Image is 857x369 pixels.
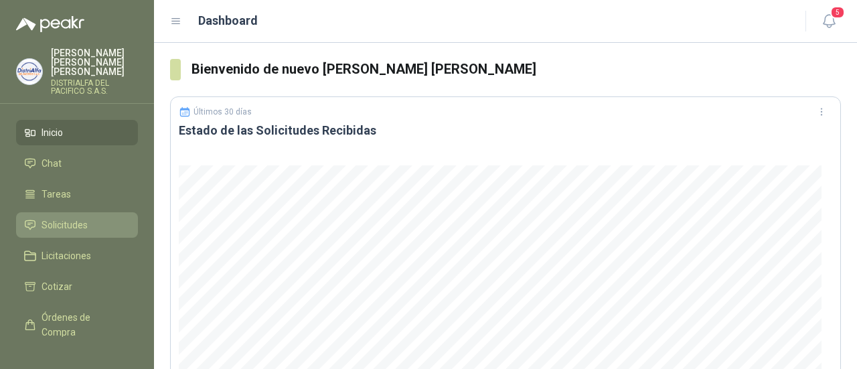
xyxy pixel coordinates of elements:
[42,125,63,140] span: Inicio
[191,59,842,80] h3: Bienvenido de nuevo [PERSON_NAME] [PERSON_NAME]
[16,120,138,145] a: Inicio
[42,187,71,202] span: Tareas
[51,79,138,95] p: DISTRIALFA DEL PACIFICO S.A.S.
[42,156,62,171] span: Chat
[42,310,125,340] span: Órdenes de Compra
[179,123,832,139] h3: Estado de las Solicitudes Recibidas
[51,48,138,76] p: [PERSON_NAME] [PERSON_NAME] [PERSON_NAME]
[16,243,138,269] a: Licitaciones
[42,218,88,232] span: Solicitudes
[42,248,91,263] span: Licitaciones
[16,151,138,176] a: Chat
[830,6,845,19] span: 5
[817,9,841,33] button: 5
[16,274,138,299] a: Cotizar
[42,279,72,294] span: Cotizar
[16,212,138,238] a: Solicitudes
[16,181,138,207] a: Tareas
[16,16,84,32] img: Logo peakr
[193,107,252,117] p: Últimos 30 días
[198,11,258,30] h1: Dashboard
[17,59,42,84] img: Company Logo
[16,305,138,345] a: Órdenes de Compra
